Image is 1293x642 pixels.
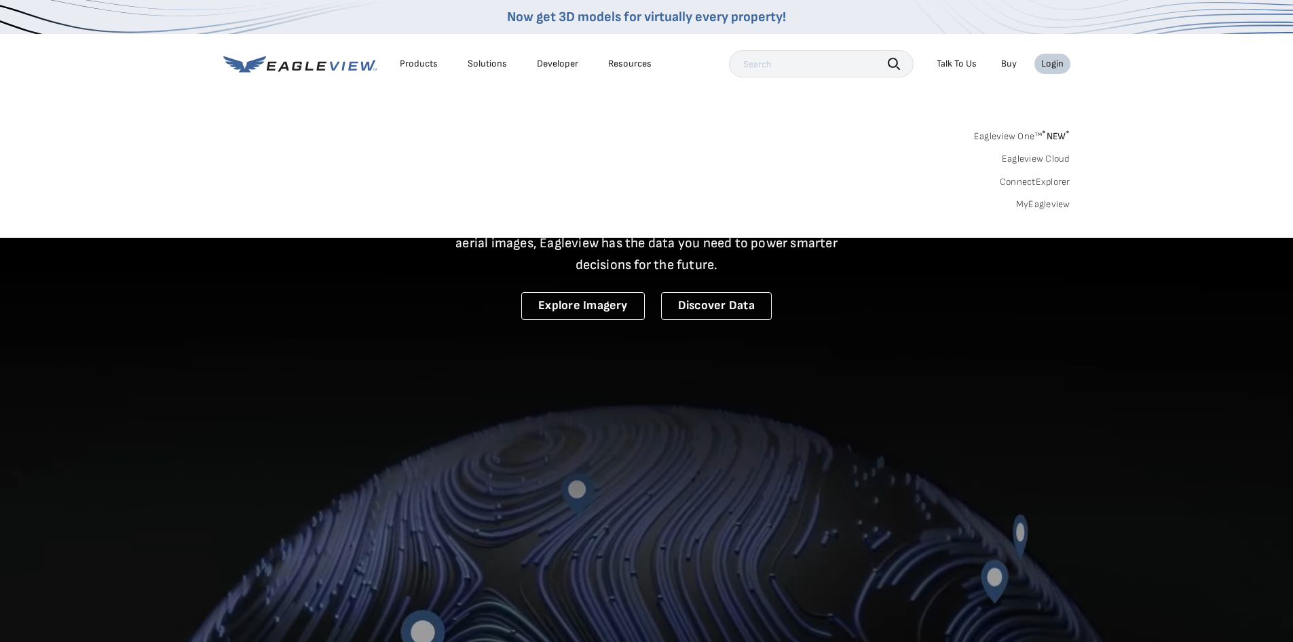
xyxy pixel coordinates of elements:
a: ConnectExplorer [1000,176,1070,188]
span: NEW [1042,130,1070,142]
div: Solutions [468,58,507,70]
a: Explore Imagery [521,292,645,320]
div: Talk To Us [937,58,977,70]
a: Buy [1001,58,1017,70]
div: Login [1041,58,1064,70]
div: Products [400,58,438,70]
input: Search [729,50,914,77]
a: Discover Data [661,292,772,320]
p: A new era starts here. Built on more than 3.5 billion high-resolution aerial images, Eagleview ha... [439,211,855,276]
a: Developer [537,58,578,70]
a: Now get 3D models for virtually every property! [507,9,786,25]
a: Eagleview Cloud [1002,153,1070,165]
a: MyEagleview [1016,198,1070,211]
div: Resources [608,58,652,70]
a: Eagleview One™*NEW* [974,126,1070,142]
